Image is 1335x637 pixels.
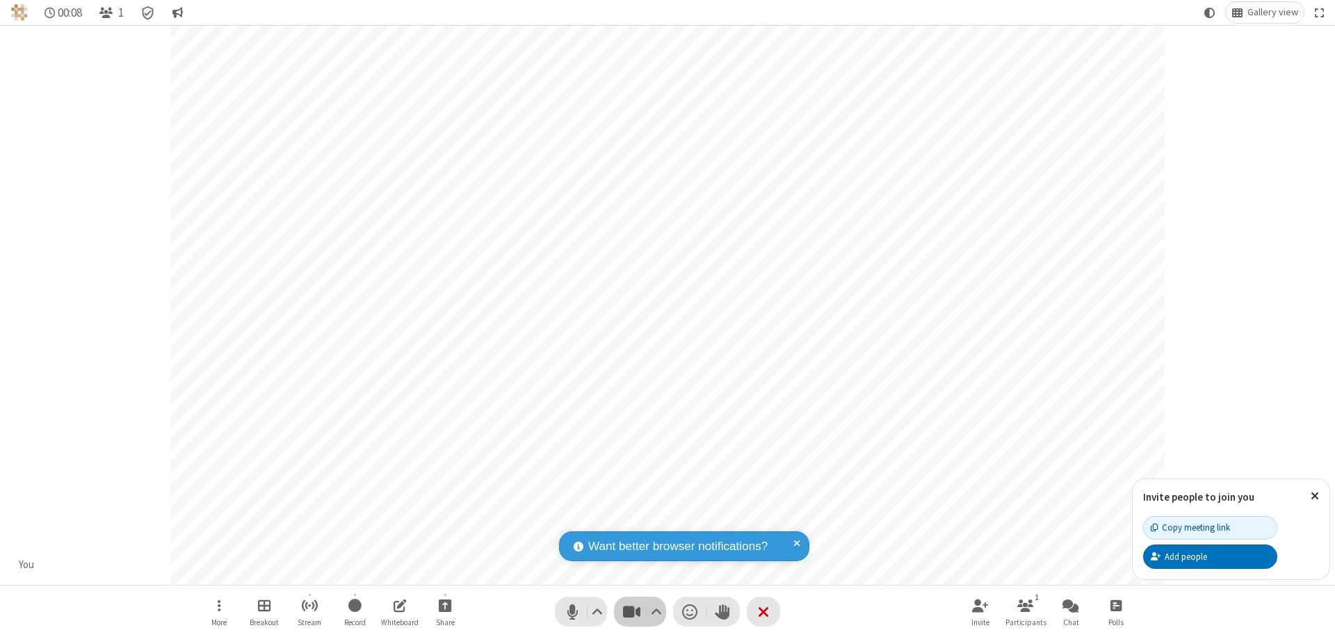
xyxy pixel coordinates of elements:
[1031,591,1043,604] div: 1
[1143,490,1254,503] label: Invite people to join you
[381,618,419,627] span: Whiteboard
[334,592,375,631] button: Start recording
[614,597,666,627] button: Stop video (⌘+Shift+V)
[166,2,188,23] button: Conversation
[960,592,1001,631] button: Invite participants (⌘+Shift+I)
[1005,592,1046,631] button: Open participant list
[379,592,421,631] button: Open shared whiteboard
[1300,479,1329,513] button: Close popover
[588,538,768,556] span: Want better browser notifications?
[198,592,240,631] button: Open menu
[1143,545,1277,568] button: Add people
[706,597,740,627] button: Raise hand
[39,2,88,23] div: Timer
[1247,7,1298,18] span: Gallery view
[555,597,607,627] button: Mute (⌘+Shift+A)
[135,2,161,23] div: Meeting details Encryption enabled
[1005,618,1046,627] span: Participants
[436,618,455,627] span: Share
[1226,2,1304,23] button: Change layout
[1108,618,1124,627] span: Polls
[243,592,285,631] button: Manage Breakout Rooms
[289,592,330,631] button: Start streaming
[250,618,279,627] span: Breakout
[93,2,129,23] button: Open participant list
[1050,592,1092,631] button: Open chat
[14,557,40,573] div: You
[1095,592,1137,631] button: Open poll
[424,592,466,631] button: Start sharing
[11,4,28,21] img: QA Selenium DO NOT DELETE OR CHANGE
[344,618,366,627] span: Record
[1143,516,1277,540] button: Copy meeting link
[1309,2,1330,23] button: Fullscreen
[647,597,666,627] button: Video setting
[1151,521,1230,534] div: Copy meeting link
[58,6,82,19] span: 00:08
[1063,618,1079,627] span: Chat
[118,6,124,19] span: 1
[1199,2,1221,23] button: Using system theme
[673,597,706,627] button: Send a reaction
[211,618,227,627] span: More
[747,597,780,627] button: End or leave meeting
[971,618,989,627] span: Invite
[588,597,607,627] button: Audio settings
[298,618,321,627] span: Stream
